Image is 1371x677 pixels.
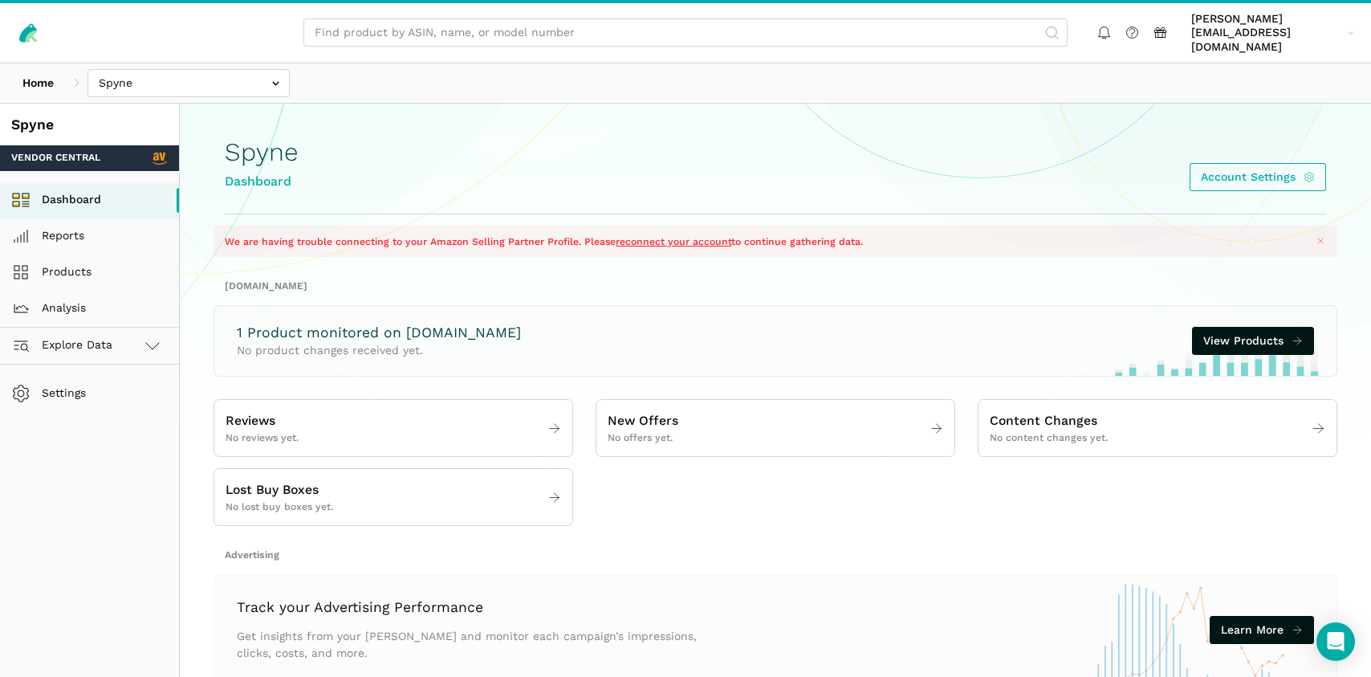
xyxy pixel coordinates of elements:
[225,549,1326,563] h2: Advertising
[225,138,299,166] h1: Spyne
[11,115,168,135] div: Spyne
[990,411,1097,431] span: Content Changes
[17,336,112,355] span: Explore Data
[978,406,1336,451] a: Content Changes No content changes yet.
[1190,163,1327,191] a: Account Settings
[1203,332,1284,349] span: View Products
[990,431,1108,446] span: No content changes yet.
[226,431,299,446] span: No reviews yet.
[608,431,673,446] span: No offers yet.
[87,69,290,97] input: Spyne
[1192,327,1315,355] a: View Products
[11,69,65,97] a: Home
[226,500,333,515] span: No lost buy boxes yet.
[237,342,521,359] p: No product changes received yet.
[237,323,521,343] h3: 1 Product monitored on [DOMAIN_NAME]
[226,411,275,431] span: Reviews
[608,411,678,431] span: New Offers
[225,235,1300,249] p: We are having trouble connecting to your Amazon Selling Partner Profile. Please to continue gathe...
[1316,622,1355,661] div: Open Intercom Messenger
[303,18,1068,47] input: Find product by ASIN, name, or model number
[225,279,1326,294] h2: [DOMAIN_NAME]
[214,406,572,451] a: Reviews No reviews yet.
[226,480,319,500] span: Lost Buy Boxes
[1191,12,1342,55] span: [PERSON_NAME][EMAIL_ADDRESS][DOMAIN_NAME]
[237,628,706,662] p: Get insights from your [PERSON_NAME] and monitor each campaign’s impressions, clicks, costs, and ...
[11,151,100,165] span: Vendor Central
[616,236,731,247] a: reconnect your account
[1221,622,1284,638] span: Learn More
[225,172,299,192] div: Dashboard
[596,406,954,451] a: New Offers No offers yet.
[1186,9,1360,57] a: [PERSON_NAME][EMAIL_ADDRESS][DOMAIN_NAME]
[1311,231,1331,251] button: Close
[214,475,572,520] a: Lost Buy Boxes No lost buy boxes yet.
[237,597,706,618] h3: Track your Advertising Performance
[1210,616,1315,644] a: Learn More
